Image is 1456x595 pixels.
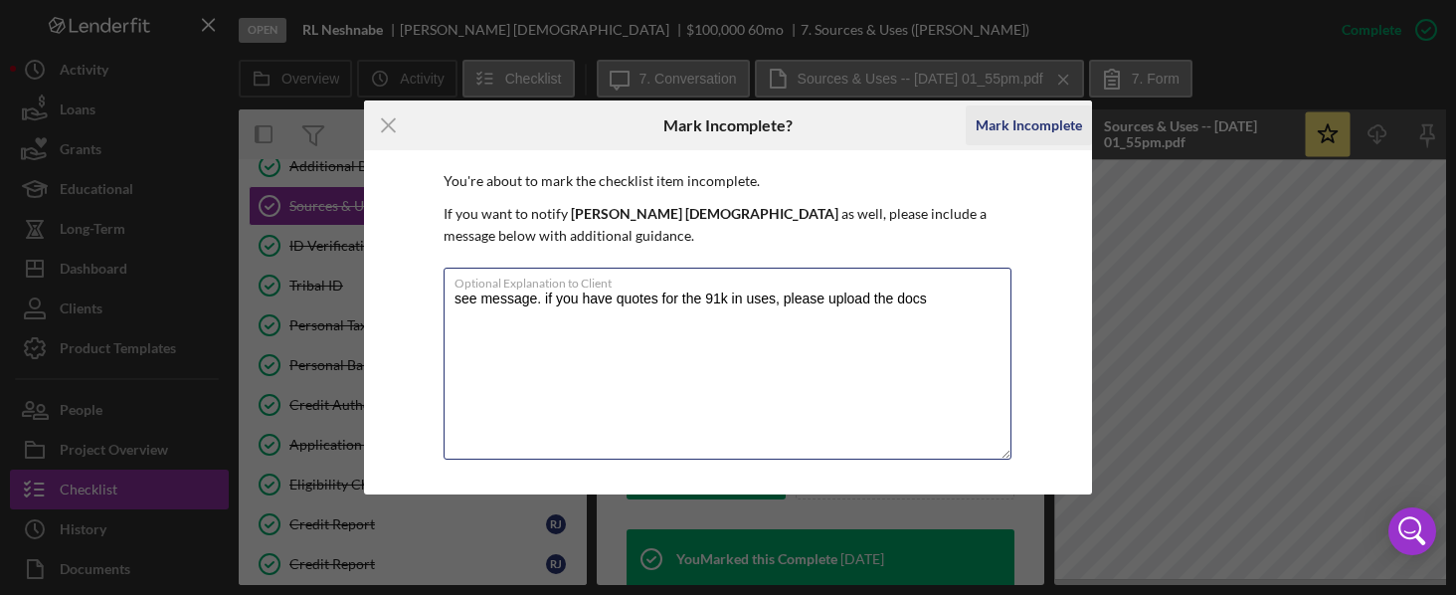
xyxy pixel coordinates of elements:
[444,268,1011,460] textarea: see message. if you have quotes for the 91k in uses, please upload the docs
[1388,507,1436,555] div: Open Intercom Messenger
[976,105,1082,145] div: Mark Incomplete
[663,116,793,134] h6: Mark Incomplete?
[444,203,1012,248] p: If you want to notify as well, please include a message below with additional guidance.
[966,105,1092,145] button: Mark Incomplete
[571,205,838,222] b: [PERSON_NAME] [DEMOGRAPHIC_DATA]
[455,269,1011,291] label: Optional Explanation to Client
[444,170,1012,192] p: You're about to mark the checklist item incomplete.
